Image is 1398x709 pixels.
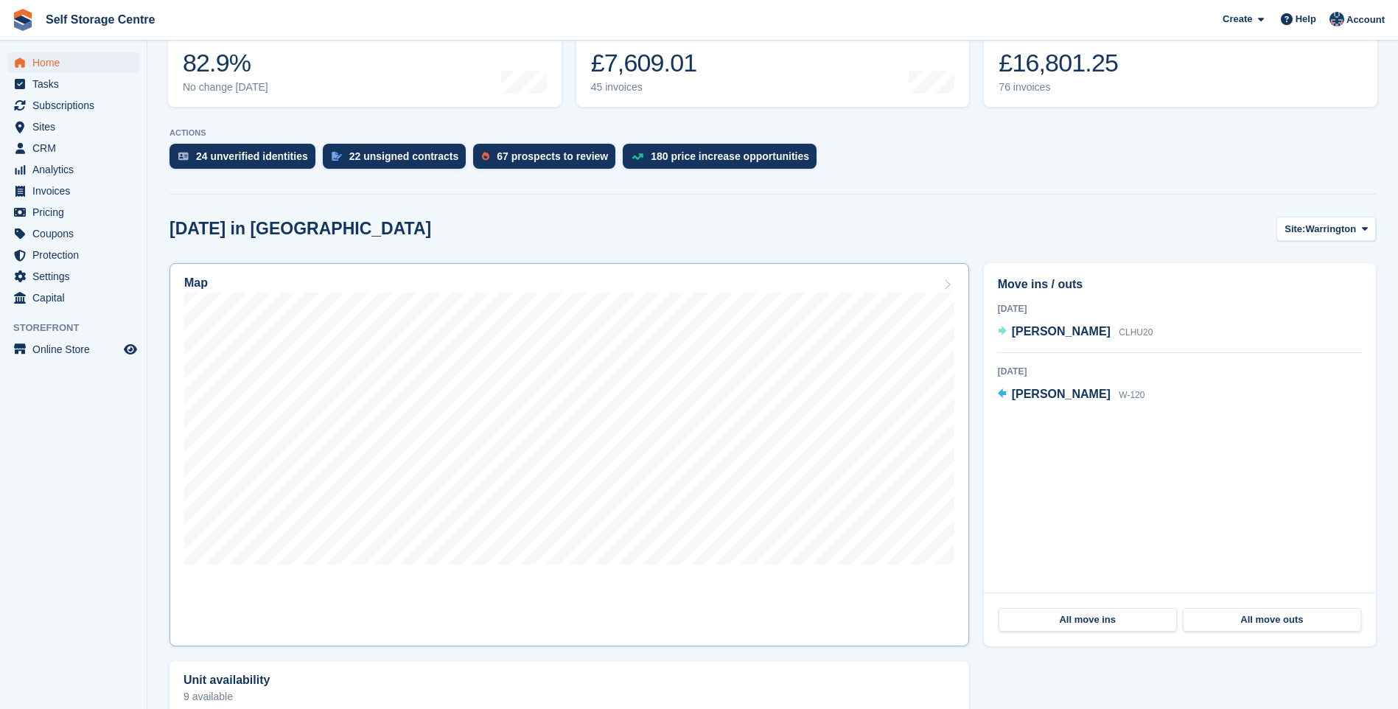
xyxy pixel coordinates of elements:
[1119,327,1153,338] span: CLHU20
[591,48,701,78] div: £7,609.01
[999,608,1177,632] a: All move ins
[184,691,955,702] p: 9 available
[998,385,1145,405] a: [PERSON_NAME] W-120
[623,144,824,176] a: 180 price increase opportunities
[7,202,139,223] a: menu
[1296,12,1316,27] span: Help
[1012,388,1111,400] span: [PERSON_NAME]
[999,81,1118,94] div: 76 invoices
[169,144,323,176] a: 24 unverified identities
[497,150,608,162] div: 67 prospects to review
[32,202,121,223] span: Pricing
[169,219,431,239] h2: [DATE] in [GEOGRAPHIC_DATA]
[32,159,121,180] span: Analytics
[1119,390,1144,400] span: W-120
[32,95,121,116] span: Subscriptions
[32,52,121,73] span: Home
[1012,325,1111,338] span: [PERSON_NAME]
[482,152,489,161] img: prospect-51fa495bee0391a8d652442698ab0144808aea92771e9ea1ae160a38d050c398.svg
[473,144,623,176] a: 67 prospects to review
[183,81,268,94] div: No change [DATE]
[32,223,121,244] span: Coupons
[32,339,121,360] span: Online Store
[7,245,139,265] a: menu
[1276,217,1376,241] button: Site: Warrington
[591,81,701,94] div: 45 invoices
[1223,12,1252,27] span: Create
[1346,13,1385,27] span: Account
[168,13,562,107] a: Occupancy 82.9% No change [DATE]
[7,287,139,308] a: menu
[12,9,34,31] img: stora-icon-8386f47178a22dfd0bd8f6a31ec36ba5ce8667c1dd55bd0f319d3a0aa187defe.svg
[999,48,1118,78] div: £16,801.25
[7,339,139,360] a: menu
[1329,12,1344,27] img: Clair Cole
[651,150,809,162] div: 180 price increase opportunities
[122,340,139,358] a: Preview store
[7,223,139,244] a: menu
[998,276,1362,293] h2: Move ins / outs
[7,95,139,116] a: menu
[169,128,1376,138] p: ACTIONS
[1285,222,1305,237] span: Site:
[32,266,121,287] span: Settings
[7,159,139,180] a: menu
[998,323,1153,342] a: [PERSON_NAME] CLHU20
[998,365,1362,378] div: [DATE]
[984,13,1377,107] a: Awaiting payment £16,801.25 76 invoices
[1305,222,1356,237] span: Warrington
[323,144,474,176] a: 22 unsigned contracts
[184,276,208,290] h2: Map
[184,674,270,687] h2: Unit availability
[7,181,139,201] a: menu
[7,138,139,158] a: menu
[32,74,121,94] span: Tasks
[7,266,139,287] a: menu
[7,116,139,137] a: menu
[7,52,139,73] a: menu
[169,263,969,646] a: Map
[1183,608,1361,632] a: All move outs
[349,150,459,162] div: 22 unsigned contracts
[196,150,308,162] div: 24 unverified identities
[32,181,121,201] span: Invoices
[32,245,121,265] span: Protection
[32,116,121,137] span: Sites
[178,152,189,161] img: verify_identity-adf6edd0f0f0b5bbfe63781bf79b02c33cf7c696d77639b501bdc392416b5a36.svg
[7,74,139,94] a: menu
[32,138,121,158] span: CRM
[183,48,268,78] div: 82.9%
[332,152,342,161] img: contract_signature_icon-13c848040528278c33f63329250d36e43548de30e8caae1d1a13099fd9432cc5.svg
[576,13,970,107] a: Month-to-date sales £7,609.01 45 invoices
[632,153,643,160] img: price_increase_opportunities-93ffe204e8149a01c8c9dc8f82e8f89637d9d84a8eef4429ea346261dce0b2c0.svg
[13,321,147,335] span: Storefront
[40,7,161,32] a: Self Storage Centre
[32,287,121,308] span: Capital
[998,302,1362,315] div: [DATE]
